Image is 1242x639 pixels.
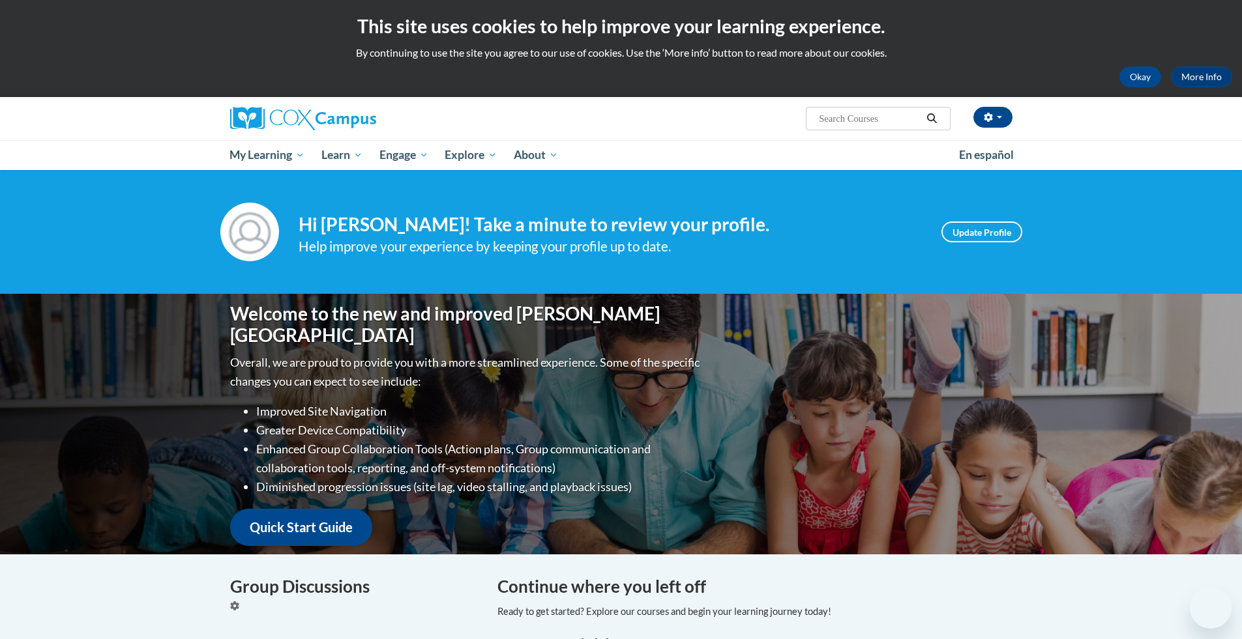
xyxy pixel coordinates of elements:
a: En español [951,141,1022,169]
span: My Learning [229,147,304,163]
a: Update Profile [941,221,1022,242]
img: Profile Image [220,203,279,261]
button: Okay [1119,66,1161,87]
span: Explore [445,147,497,163]
li: Greater Device Compatibility [256,421,703,440]
div: Main menu [211,140,1032,170]
span: Learn [321,147,362,163]
li: Improved Site Navigation [256,402,703,421]
h4: Hi [PERSON_NAME]! Take a minute to review your profile. [299,214,922,236]
a: Learn [313,140,371,170]
a: Engage [371,140,437,170]
p: Overall, we are proud to provide you with a more streamlined experience. Some of the specific cha... [230,353,703,391]
h1: Welcome to the new and improved [PERSON_NAME][GEOGRAPHIC_DATA] [230,303,703,347]
a: Explore [436,140,505,170]
a: My Learning [222,140,314,170]
input: Search Courses [818,111,922,126]
h4: Group Discussions [230,574,478,599]
span: En español [959,148,1014,162]
button: Account Settings [973,107,1013,128]
a: Quick Start Guide [230,509,372,546]
div: Help improve your experience by keeping your profile up to date. [299,236,922,257]
a: About [505,140,567,170]
li: Diminished progression issues (site lag, video stalling, and playback issues) [256,477,703,496]
a: More Info [1171,66,1232,87]
p: By continuing to use the site you agree to our use of cookies. Use the ‘More info’ button to read... [10,46,1232,60]
button: Search [922,111,941,126]
li: Enhanced Group Collaboration Tools (Action plans, Group communication and collaboration tools, re... [256,440,703,477]
img: Cox Campus [230,107,376,130]
a: Cox Campus [230,107,478,130]
span: About [514,147,558,163]
iframe: Button to launch messaging window [1190,587,1232,629]
h2: This site uses cookies to help improve your learning experience. [10,13,1232,39]
span: Engage [379,147,428,163]
h4: Continue where you left off [497,574,1013,599]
